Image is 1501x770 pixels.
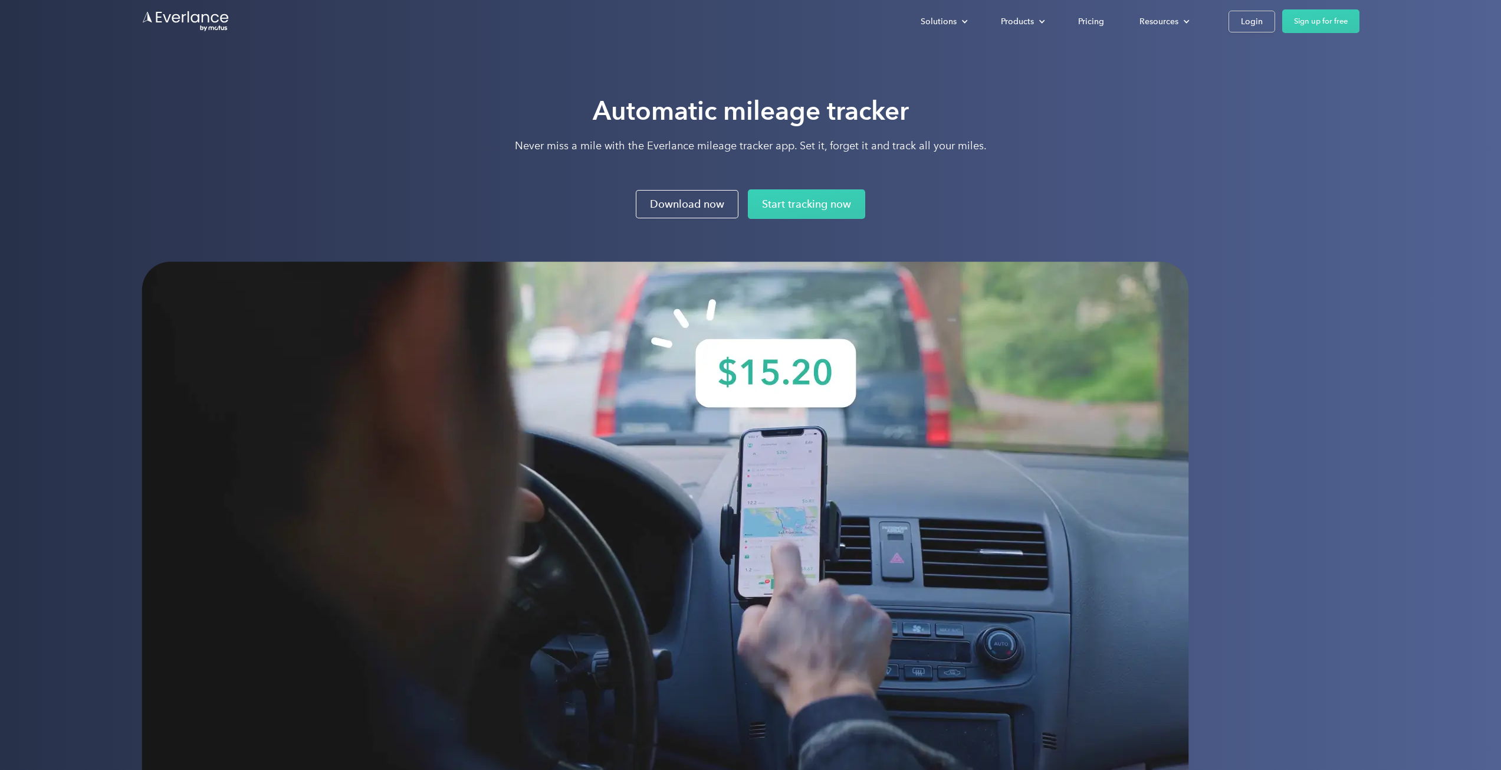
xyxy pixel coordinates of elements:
[1139,14,1178,29] div: Resources
[515,139,987,153] p: Never miss a mile with the Everlance mileage tracker app. Set it, forget it and track all your mi...
[1229,11,1275,32] a: Login
[748,189,865,219] a: Start tracking now
[636,190,738,218] a: Download now
[515,94,987,127] h1: Automatic mileage tracker
[1282,9,1359,33] a: Sign up for free
[1241,14,1263,29] div: Login
[921,14,957,29] div: Solutions
[1078,14,1104,29] div: Pricing
[1001,14,1034,29] div: Products
[142,10,230,32] a: Go to homepage
[1066,11,1116,32] a: Pricing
